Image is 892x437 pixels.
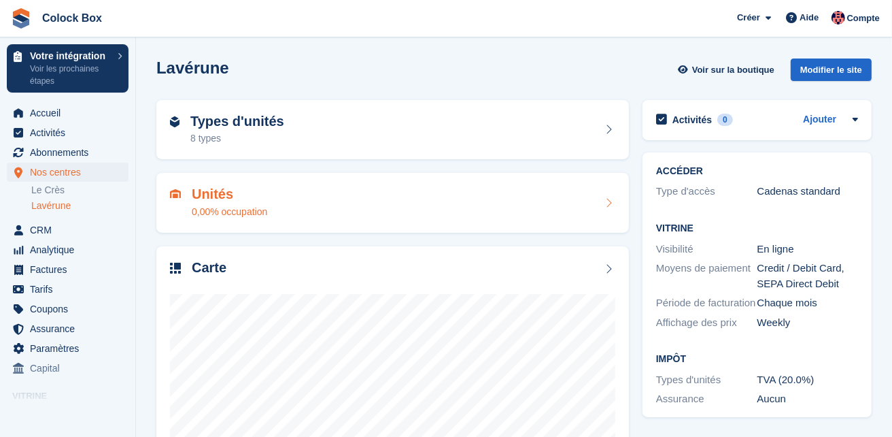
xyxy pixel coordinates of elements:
[692,63,774,77] span: Voir sur la boutique
[656,354,858,365] h2: Impôt
[7,123,128,142] a: menu
[757,391,859,407] div: Aucun
[656,184,757,199] div: Type d'accès
[156,59,229,77] h2: Lavérune
[30,240,112,259] span: Analytique
[737,11,760,25] span: Créer
[30,103,112,123] span: Accueil
[7,359,128,378] a: menu
[30,406,112,425] span: Boutique en ligne
[30,143,112,162] span: Abonnements
[156,173,629,233] a: Unités 0,00% occupation
[30,319,112,338] span: Assurance
[192,205,267,219] div: 0,00% occupation
[30,63,111,87] p: Voir les prochaines étapes
[30,260,112,279] span: Factures
[30,221,112,240] span: CRM
[30,339,112,358] span: Paramètres
[7,280,128,299] a: menu
[7,319,128,338] a: menu
[170,189,181,199] img: unit-icn-7be61d7bf1b0ce9d3e12c5938cc71ed9869f7b940bace4675aadf7bd6d80202e.svg
[656,372,757,388] div: Types d'unités
[190,114,284,129] h2: Types d'unités
[757,242,859,257] div: En ligne
[7,260,128,279] a: menu
[31,184,128,197] a: Le Crès
[757,261,859,291] div: Credit / Debit Card, SEPA Direct Debit
[803,112,836,128] a: Ajouter
[30,123,112,142] span: Activités
[7,406,128,425] a: menu
[12,389,135,403] span: Vitrine
[170,116,179,127] img: unit-type-icn-2b2737a686de81e16bb02015468b77c625bbabd49415b5ef34ead5e3b44a266d.svg
[30,300,112,319] span: Coupons
[757,295,859,311] div: Chaque mois
[800,11,819,25] span: Aide
[7,339,128,358] a: menu
[656,223,858,234] h2: Vitrine
[7,143,128,162] a: menu
[7,300,128,319] a: menu
[190,131,284,146] div: 8 types
[7,221,128,240] a: menu
[717,114,733,126] div: 0
[7,163,128,182] a: menu
[656,315,757,331] div: Affichage des prix
[656,166,858,177] h2: ACCÉDER
[7,44,128,93] a: Votre intégration Voir les prochaines étapes
[676,59,780,81] a: Voir sur la boutique
[31,199,128,212] a: Lavérune
[656,261,757,291] div: Moyens de paiement
[847,12,880,25] span: Compte
[30,280,112,299] span: Tarifs
[757,315,859,331] div: Weekly
[831,11,845,25] img: Christophe Cloysil
[30,51,111,61] p: Votre intégration
[30,359,112,378] span: Capital
[11,8,31,29] img: stora-icon-8386f47178a22dfd0bd8f6a31ec36ba5ce8667c1dd55bd0f319d3a0aa187defe.svg
[656,391,757,407] div: Assurance
[156,100,629,160] a: Types d'unités 8 types
[757,372,859,388] div: TVA (20.0%)
[192,260,226,276] h2: Carte
[37,7,107,29] a: Colock Box
[757,184,859,199] div: Cadenas standard
[30,163,112,182] span: Nos centres
[192,187,267,202] h2: Unités
[170,263,181,274] img: map-icn-33ee37083ee616e46c38cad1a60f524a97daa1e2b2c8c0bc3eb3415660979fc1.svg
[791,59,872,86] a: Modifier le site
[791,59,872,81] div: Modifier le site
[672,114,712,126] h2: Activités
[7,103,128,123] a: menu
[656,242,757,257] div: Visibilité
[656,295,757,311] div: Période de facturation
[7,240,128,259] a: menu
